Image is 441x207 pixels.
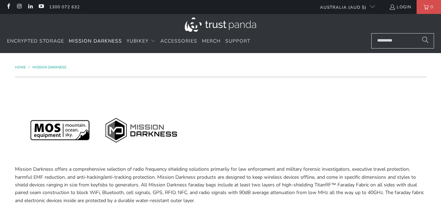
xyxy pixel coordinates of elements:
[160,33,197,50] a: Accessories
[160,38,197,44] span: Accessories
[225,33,250,50] a: Support
[69,38,122,44] span: Mission Darkness
[27,4,33,10] a: Trust Panda Australia on LinkedIn
[69,33,122,50] a: Mission Darkness
[202,38,221,44] span: Merch
[127,33,156,50] summary: YubiKey
[127,38,149,44] span: YubiKey
[7,33,64,50] a: Encrypted Storage
[389,3,411,11] a: Login
[185,17,256,32] img: Trust Panda Australia
[371,33,434,49] input: Search...
[5,4,11,10] a: Trust Panda Australia on Facebook
[7,33,250,50] nav: Translation missing: en.navigation.header.main_nav
[29,65,30,70] span: /
[15,65,26,70] span: Home
[32,65,66,70] a: Mission Darkness
[38,4,44,10] a: Trust Panda Australia on YouTube
[417,33,434,49] button: Search
[15,165,426,205] p: Mission Darkness offers a comprehensive selection of radio frequency shielding solutions primaril...
[202,33,221,50] a: Merch
[15,65,27,70] a: Home
[7,38,64,44] span: Encrypted Storage
[199,189,383,196] span: radio signals with 90dB average attenuation from low MHz all the way up to 40GHz
[49,3,80,11] a: 1300 072 632
[225,38,250,44] span: Support
[16,4,22,10] a: Trust Panda Australia on Instagram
